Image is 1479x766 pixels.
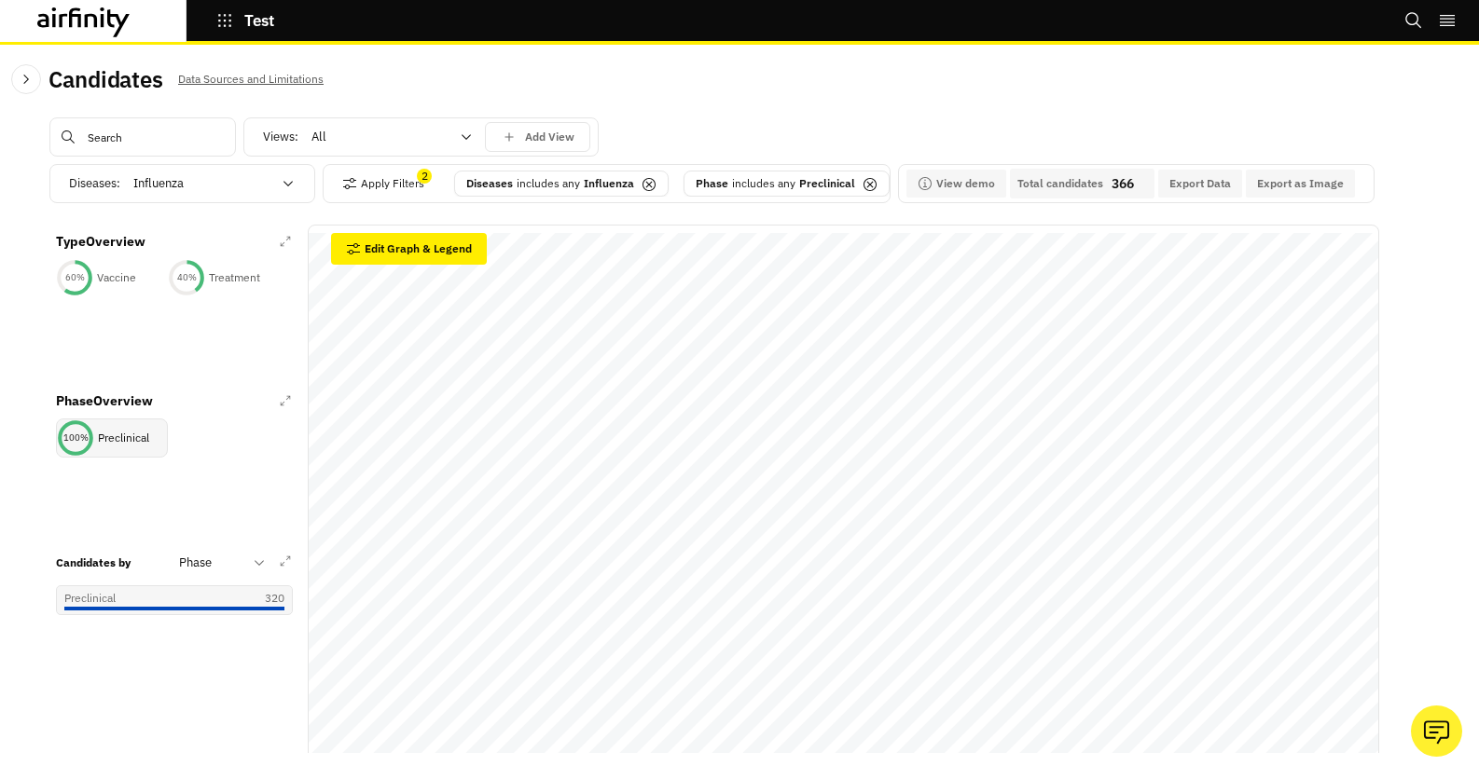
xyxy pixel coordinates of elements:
[584,175,634,192] p: Influenza
[525,130,574,144] p: Add View
[98,430,149,446] p: Preclinical
[696,175,728,192] p: Phase
[238,590,284,607] p: 320
[97,269,136,286] p: Vaccine
[69,169,307,198] div: Diseases :
[56,391,153,411] p: Phase Overview
[1404,5,1423,36] button: Search
[48,66,163,93] h2: Candidates
[64,590,116,607] p: Preclinical
[49,117,236,157] input: Search
[485,122,590,152] button: save changes
[56,271,93,284] div: 60 %
[1112,177,1151,190] p: 366
[11,64,41,94] button: Close Sidebar
[244,12,274,29] p: Test
[466,175,513,192] p: Diseases
[56,554,131,571] p: Candidates by
[216,5,274,36] button: Test
[1246,170,1355,198] button: Export as Image
[57,431,94,445] div: 100 %
[263,122,590,152] div: Views:
[1014,177,1107,190] p: Total candidates
[168,271,205,284] div: 40 %
[906,170,1006,198] button: View demo
[799,175,855,192] p: Preclinical
[178,69,324,89] p: Data Sources and Limitations
[342,169,424,198] button: Apply Filters
[331,233,487,265] button: Edit Graph & Legend
[1158,170,1242,198] button: Export Data
[517,175,580,192] p: includes any
[209,269,260,286] p: Treatment
[732,175,795,192] p: includes any
[56,232,145,252] p: Type Overview
[1411,705,1462,757] button: Ask our analysts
